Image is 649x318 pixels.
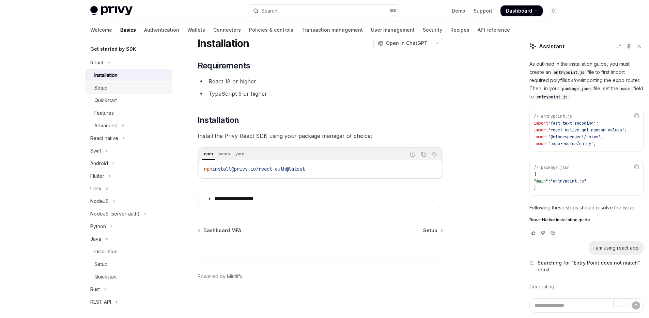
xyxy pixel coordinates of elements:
div: NodeJS [90,197,109,205]
span: // package.json [534,165,570,170]
div: Unity [90,185,102,193]
span: ; [624,127,627,133]
button: Toggle Flutter section [85,170,172,182]
button: Vote that response was good [529,229,538,236]
button: Vote that response was not good [539,229,547,236]
span: main [621,86,631,92]
a: Connectors [213,22,241,38]
button: Toggle Rust section [85,283,172,296]
span: } [534,185,536,191]
em: before [567,77,582,83]
a: Demo [452,7,465,14]
span: 'expo-router/entry' [548,141,593,146]
span: React Native installation guide [529,217,590,223]
div: i am using react app [593,244,639,251]
button: Toggle NodeJS section [85,195,172,207]
span: Open in ChatGPT [386,40,428,47]
span: Requirements [198,60,250,71]
a: Wallets [187,22,205,38]
span: npm [204,166,212,172]
button: Toggle Java section [85,233,172,245]
div: React [90,59,103,67]
p: As outlined in the installation guide, you must create an file to first import required polyfills... [529,60,644,101]
span: ; [596,121,598,126]
button: Send message [632,301,640,309]
div: Generating... [529,278,644,296]
h5: Get started by SDK [90,45,136,53]
div: Swift [90,147,101,155]
a: Transaction management [302,22,363,38]
div: Rust [90,285,100,293]
li: React 18 or higher [198,77,443,86]
button: Toggle Android section [85,157,172,170]
a: Features [85,107,172,119]
button: Copy the contents from the code block [419,150,428,159]
a: React Native installation guide [529,217,644,223]
div: NodeJS (server-auth) [90,210,140,218]
a: Support [474,7,492,14]
div: Flutter [90,172,104,180]
div: Quickstart [94,273,117,281]
span: // entrypoint.js [534,114,572,119]
button: Ask AI [430,150,439,159]
span: Dashboard MFA [203,227,241,234]
span: ; [601,134,603,140]
button: Toggle Unity section [85,182,172,195]
span: Dashboard [506,7,532,14]
span: Setup [423,227,437,234]
span: 'react-native-get-random-values' [548,127,624,133]
button: Toggle Python section [85,220,172,233]
span: "main" [534,178,548,184]
div: REST API [90,298,111,306]
a: API reference [478,22,510,38]
a: Dashboard MFA [198,227,241,234]
button: Toggle REST API section [85,296,172,308]
span: Install the Privy React SDK using your package manager of choice: [198,131,443,141]
a: Dashboard [500,5,543,16]
button: Toggle React section [85,57,172,69]
li: TypeScript 5 or higher [198,89,443,98]
p: Following these steps should resolve the issue. [529,204,644,212]
a: User management [371,22,415,38]
button: Copy the contents from the code block [632,162,641,171]
a: Security [423,22,442,38]
button: Toggle dark mode [548,5,559,16]
div: Setup [94,84,108,92]
span: : [548,178,551,184]
span: import [534,141,548,146]
a: Quickstart [85,271,172,283]
span: package.json [562,86,591,92]
div: pnpm [216,150,232,158]
a: Authentication [144,22,179,38]
div: React native [90,134,118,142]
button: Toggle React native section [85,132,172,144]
div: Installation [94,71,118,79]
div: Android [90,159,108,168]
button: Open in ChatGPT [373,37,432,49]
button: Open search [248,5,401,17]
span: Installation [198,115,239,126]
a: Welcome [90,22,112,38]
button: Report incorrect code [408,150,417,159]
a: Setup [85,82,172,94]
a: Installation [85,69,172,81]
div: Python [90,222,106,230]
textarea: To enrich screen reader interactions, please activate Accessibility in Grammarly extension settings [529,298,644,313]
a: Recipes [450,22,469,38]
div: Java [90,235,101,243]
a: Installation [85,245,172,258]
a: Setup [423,227,443,234]
span: install [212,166,231,172]
div: Installation [94,248,118,256]
span: @privy-io/react-auth@latest [231,166,305,172]
button: Copy chat response [548,229,557,236]
div: Features [94,109,114,117]
button: Searching for "Entry Point does not match" react [529,259,644,273]
div: Quickstart [94,96,117,105]
a: Powered by Mintlify [198,273,243,280]
span: entrypoint.js [537,94,568,100]
span: 'fast-text-encoding' [548,121,596,126]
div: Advanced [94,122,118,130]
span: entrypoint.js [554,70,585,75]
button: Copy the contents from the code block [632,111,641,120]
